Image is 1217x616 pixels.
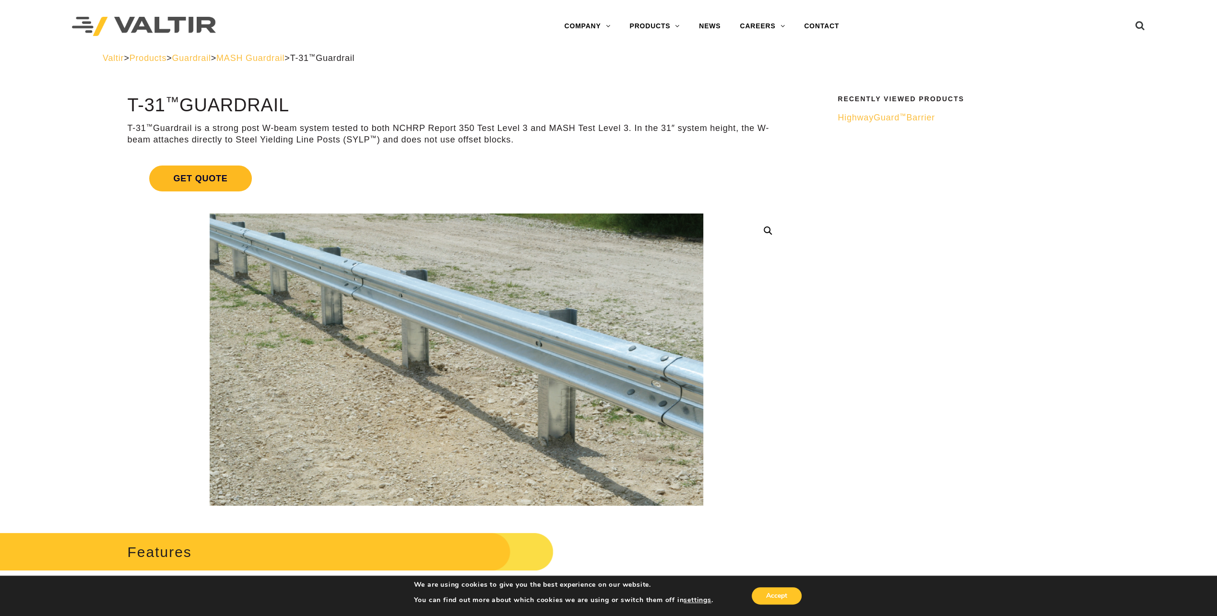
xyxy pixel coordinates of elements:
a: Guardrail [172,53,211,63]
img: Valtir [72,17,216,36]
span: Get Quote [149,166,251,191]
h2: Recently Viewed Products [838,95,1108,103]
span: HighwayGuard Barrier [838,113,935,122]
span: T-31 Guardrail [290,53,355,63]
a: HighwayGuard™Barrier [838,112,1108,123]
sup: ™ [899,112,906,119]
a: Valtir [103,53,124,63]
a: COMPANY [555,17,620,36]
sup: ™ [146,123,153,130]
p: You can find out more about which cookies we are using or switch them off in . [414,596,713,604]
a: Get Quote [127,154,785,203]
sup: ™ [370,134,377,142]
sup: ™ [309,53,316,60]
a: CONTACT [794,17,849,36]
p: We are using cookies to give you the best experience on our website. [414,580,713,589]
button: settings [684,596,711,604]
a: PRODUCTS [620,17,689,36]
a: MASH Guardrail [216,53,284,63]
p: T-31 Guardrail is a strong post W-beam system tested to both NCHRP Report 350 Test Level 3 and MA... [127,123,785,145]
div: > > > > [103,53,1114,64]
h1: T-31 Guardrail [127,95,785,116]
sup: ™ [165,94,179,109]
button: Accept [752,587,802,604]
a: Products [130,53,166,63]
a: NEWS [689,17,730,36]
a: CAREERS [730,17,794,36]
